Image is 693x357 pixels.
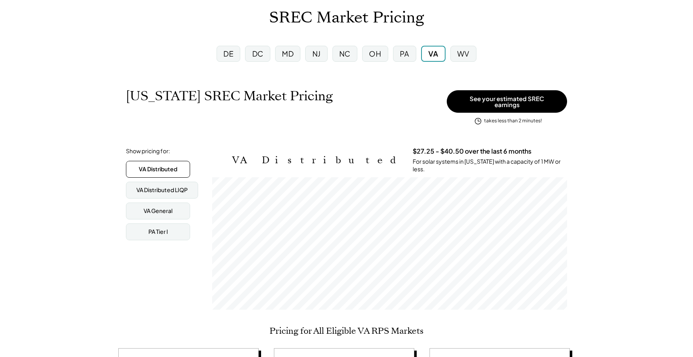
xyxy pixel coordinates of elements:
[269,326,423,336] h2: Pricing for All Eligible VA RPS Markets
[139,165,177,173] div: VA Distributed
[339,49,351,59] div: NC
[136,186,188,194] div: VA Distributed LIQP
[232,154,401,166] h2: VA Distributed
[312,49,321,59] div: NJ
[223,49,233,59] div: DE
[447,90,567,113] button: See your estimated SREC earnings
[413,158,567,173] div: For solar systems in [US_STATE] with a capacity of 1 MW or less.
[269,8,424,27] h1: SREC Market Pricing
[413,147,531,156] h3: $27.25 - $40.50 over the last 6 months
[126,147,170,155] div: Show pricing for:
[369,49,381,59] div: OH
[148,228,168,236] div: PA Tier I
[252,49,263,59] div: DC
[457,49,470,59] div: WV
[400,49,409,59] div: PA
[126,88,333,104] h1: [US_STATE] SREC Market Pricing
[282,49,294,59] div: MD
[428,49,438,59] div: VA
[144,207,172,215] div: VA General
[484,118,542,124] div: takes less than 2 minutes!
